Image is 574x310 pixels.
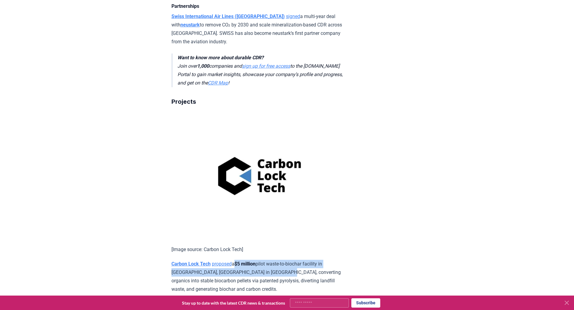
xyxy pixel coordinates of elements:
[171,121,348,231] img: blog post image
[242,63,290,69] a: sign up for free access
[177,55,264,60] strong: Want to know more about durable CDR?
[234,261,256,267] strong: $5 million
[197,63,209,69] strong: 1,000
[208,80,228,86] a: CDR Map
[171,98,196,105] strong: Projects
[171,261,211,267] a: Carbon Lock Tech
[171,245,348,254] p: [Image source: Carbon Lock Tech]
[212,261,232,267] a: proposed
[180,22,200,28] a: neustark
[171,260,348,293] p: a pilot waste-to-biochar facility in [GEOGRAPHIC_DATA], [GEOGRAPHIC_DATA] in [GEOGRAPHIC_DATA], c...
[171,12,348,46] p: a multi-year deal with to remove CO₂ by 2030 and scale mineralization-based CDR across [GEOGRAPHI...
[171,14,285,19] a: Swiss International Air Lines ([GEOGRAPHIC_DATA])
[171,3,199,9] strong: Partnerships
[286,14,300,19] a: signed
[177,55,343,86] em: Join over companies and to the [DOMAIN_NAME] Portal to gain market insights, showcase your compan...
